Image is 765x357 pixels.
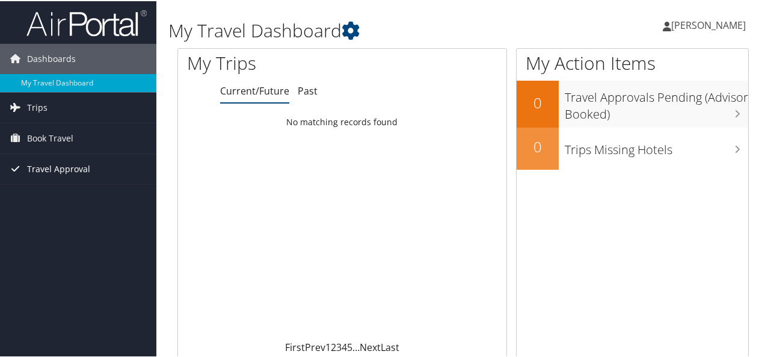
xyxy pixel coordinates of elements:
[352,340,360,353] span: …
[331,340,336,353] a: 2
[565,82,748,122] h3: Travel Approvals Pending (Advisor Booked)
[187,49,360,75] h1: My Trips
[26,8,147,36] img: airportal-logo.png
[27,92,48,122] span: Trips
[325,340,331,353] a: 1
[298,83,318,96] a: Past
[517,49,748,75] h1: My Action Items
[671,17,746,31] span: [PERSON_NAME]
[517,126,748,169] a: 0Trips Missing Hotels
[347,340,352,353] a: 5
[27,43,76,73] span: Dashboards
[285,340,305,353] a: First
[27,122,73,152] span: Book Travel
[381,340,399,353] a: Last
[220,83,289,96] a: Current/Future
[517,79,748,126] a: 0Travel Approvals Pending (Advisor Booked)
[342,340,347,353] a: 4
[360,340,381,353] a: Next
[336,340,342,353] a: 3
[663,6,758,42] a: [PERSON_NAME]
[27,153,90,183] span: Travel Approval
[305,340,325,353] a: Prev
[517,92,559,112] h2: 0
[565,134,748,157] h3: Trips Missing Hotels
[178,110,506,132] td: No matching records found
[517,135,559,156] h2: 0
[168,17,561,42] h1: My Travel Dashboard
